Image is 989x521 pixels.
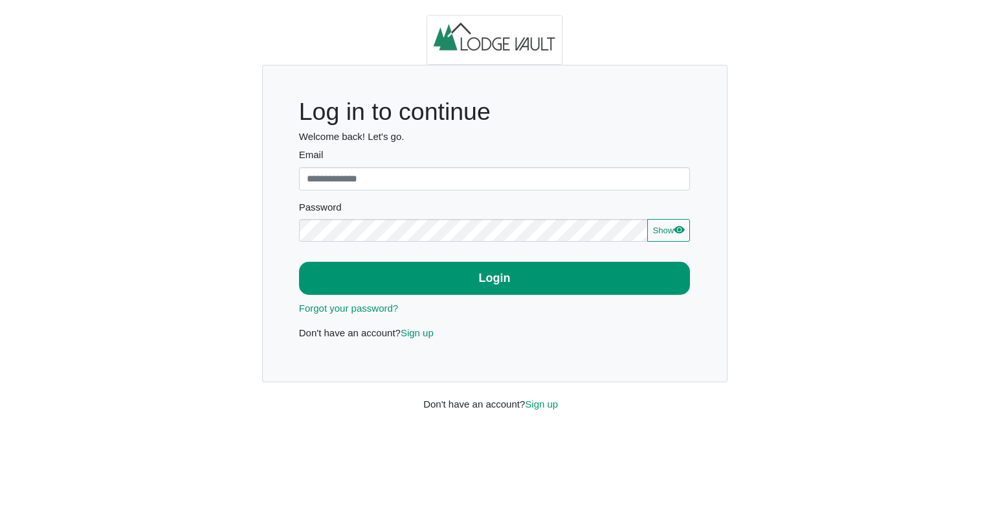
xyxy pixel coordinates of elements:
a: Forgot your password? [299,303,398,314]
legend: Password [299,200,691,219]
button: Login [299,262,691,295]
p: Don't have an account? [299,326,691,341]
svg: eye fill [674,224,684,235]
button: Showeye fill [647,219,690,242]
h6: Welcome back! Let's go. [299,131,691,143]
img: logo.2b93711c.jpg [427,15,562,65]
h1: Log in to continue [299,97,691,126]
label: Email [299,148,691,163]
div: Don't have an account? [414,382,575,411]
b: Login [479,272,511,284]
a: Sign up [525,399,558,410]
a: Sign up [401,327,434,338]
